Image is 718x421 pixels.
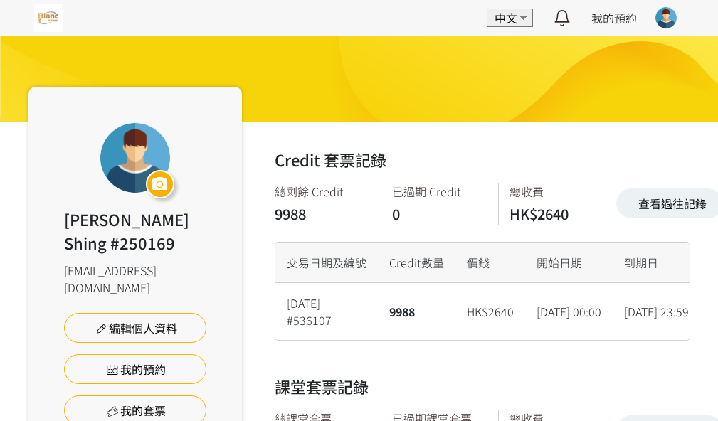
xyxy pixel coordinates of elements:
[455,243,525,283] div: 價錢
[275,243,378,283] div: 交易日期及編號
[275,283,378,340] div: [DATE] #536107
[392,203,484,225] div: 0
[510,203,602,225] div: HK$2640
[275,183,366,200] div: 總剩餘 Credit
[64,354,206,384] a: 我的預約
[275,203,366,225] div: 9988
[64,262,206,296] div: [EMAIL_ADDRESS][DOMAIN_NAME]
[510,183,602,200] div: 總收費
[525,283,613,340] div: [DATE] 00:00
[392,183,484,200] div: 已過期 Credit
[455,283,525,340] div: HK$2640
[613,283,700,340] div: [DATE] 23:59
[378,283,455,340] div: 9988
[64,313,206,343] a: 編輯個人資料
[613,243,700,283] div: 到期日
[64,208,206,255] div: [PERSON_NAME] Shing #250169
[275,375,369,398] h2: 課堂套票記錄
[378,243,455,283] div: Credit數量
[525,243,613,283] div: 開始日期
[275,148,386,171] h2: Credit 套票記錄
[34,4,63,32] img: THgjIW9v0vP8FkcVPggNTCb1B0l2x6CQsFzpAQmc.jpg
[591,9,637,26] a: 我的預約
